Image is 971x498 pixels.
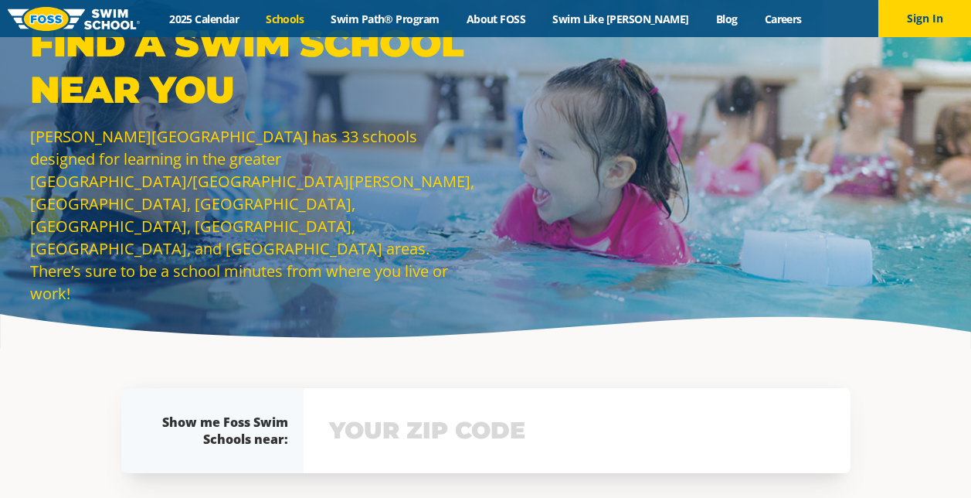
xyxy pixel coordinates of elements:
[539,12,703,26] a: Swim Like [PERSON_NAME]
[156,12,253,26] a: 2025 Calendar
[325,408,829,453] input: YOUR ZIP CODE
[751,12,815,26] a: Careers
[30,20,478,113] p: Find a Swim School Near You
[152,414,288,448] div: Show me Foss Swim Schools near:
[253,12,317,26] a: Schools
[317,12,453,26] a: Swim Path® Program
[8,7,140,31] img: FOSS Swim School Logo
[702,12,751,26] a: Blog
[30,125,478,305] p: [PERSON_NAME][GEOGRAPHIC_DATA] has 33 schools designed for learning in the greater [GEOGRAPHIC_DA...
[453,12,539,26] a: About FOSS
